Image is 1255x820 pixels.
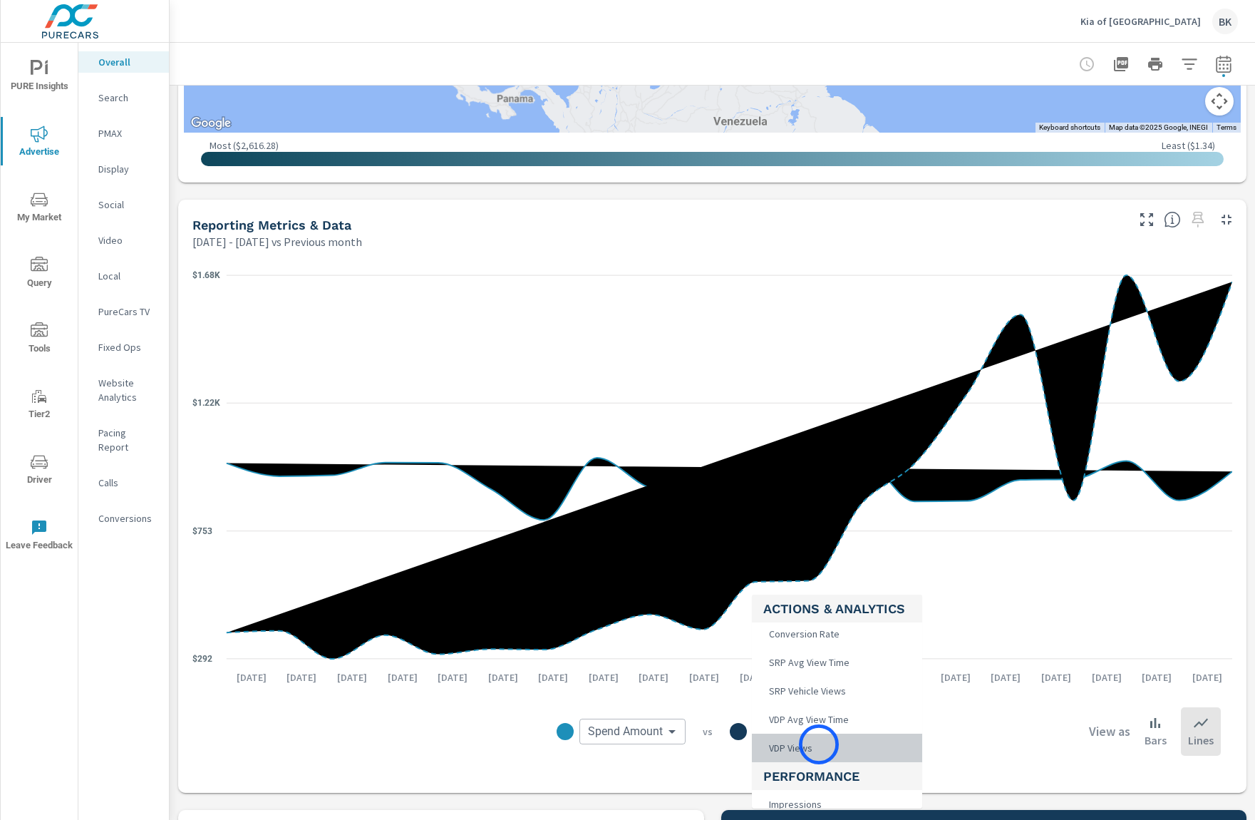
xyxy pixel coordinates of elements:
[763,762,911,790] h5: Performance
[763,595,911,622] h5: Actions & Analytics
[763,652,852,672] span: SRP Avg View Time
[763,794,825,814] span: Impressions
[763,624,842,644] span: Conversion Rate
[763,709,852,729] span: VDP Avg View Time
[763,681,849,701] span: SRP Vehicle Views
[763,738,815,758] span: VDP Views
